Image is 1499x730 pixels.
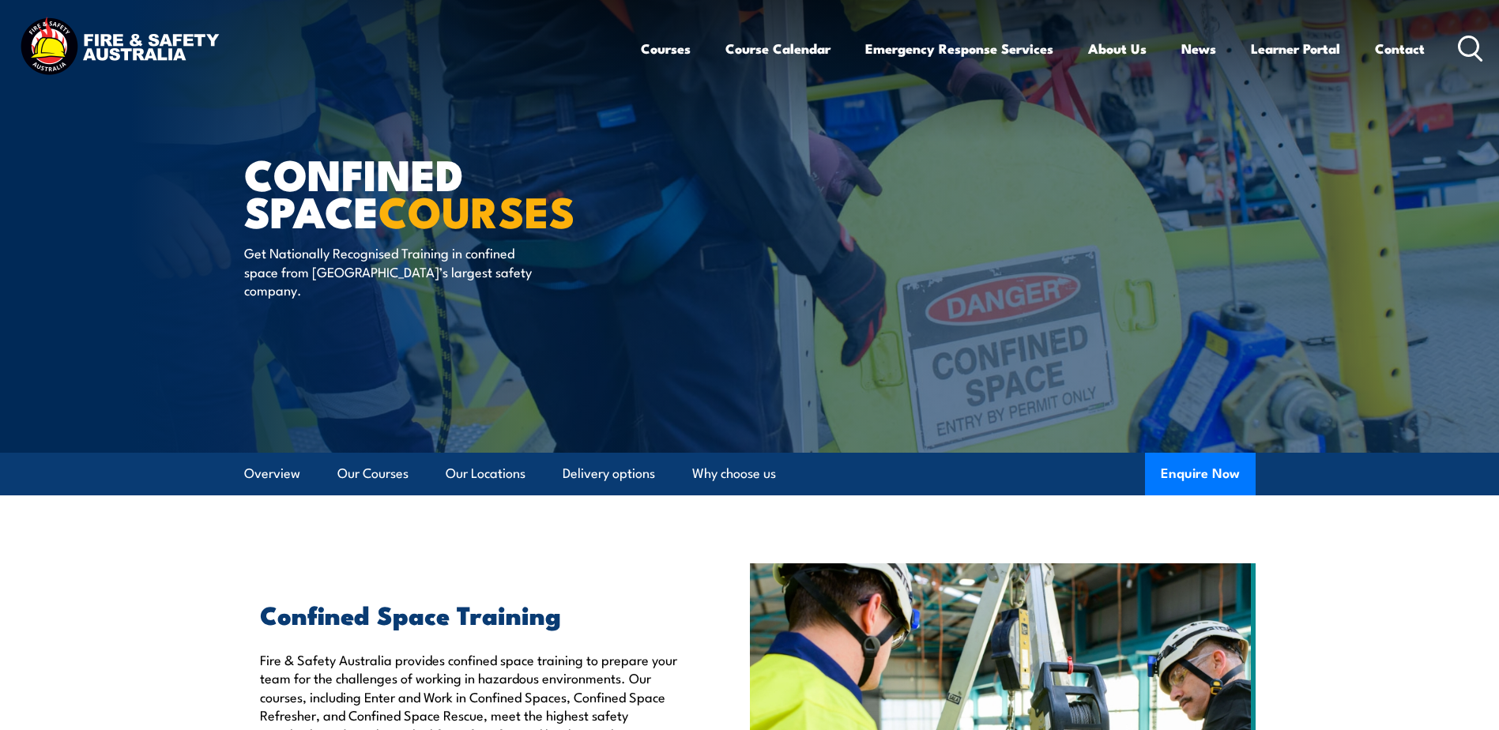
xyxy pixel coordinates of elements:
a: Our Locations [446,453,525,495]
a: Delivery options [563,453,655,495]
a: Why choose us [692,453,776,495]
a: Course Calendar [725,28,830,70]
a: News [1181,28,1216,70]
a: Contact [1375,28,1425,70]
a: Learner Portal [1251,28,1340,70]
h1: Confined Space [244,155,635,228]
a: Courses [641,28,691,70]
a: Our Courses [337,453,409,495]
button: Enquire Now [1145,453,1256,495]
a: Emergency Response Services [865,28,1053,70]
strong: COURSES [379,177,575,243]
p: Get Nationally Recognised Training in confined space from [GEOGRAPHIC_DATA]’s largest safety comp... [244,243,533,299]
a: About Us [1088,28,1147,70]
h2: Confined Space Training [260,603,677,625]
a: Overview [244,453,300,495]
